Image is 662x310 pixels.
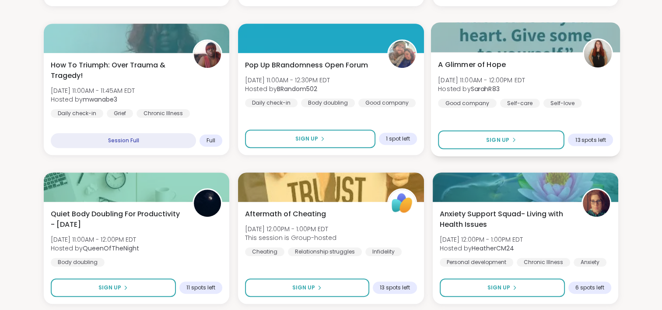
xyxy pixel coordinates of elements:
img: HeatherCM24 [583,190,610,217]
button: Sign Up [245,278,369,297]
button: Sign Up [440,278,565,297]
span: Sign Up [292,284,315,292]
span: [DATE] 11:00AM - 12:00PM EDT [51,235,139,244]
span: Full [207,137,215,144]
div: Chronic Illness [517,258,570,267]
img: QueenOfTheNight [194,190,221,217]
span: Sign Up [98,284,121,292]
span: This session is Group-hosted [245,233,336,242]
div: Self-care [500,99,540,107]
span: Sign Up [487,284,510,292]
span: Sign Up [295,135,318,143]
div: Self-love [543,99,581,107]
div: Good company [438,99,497,107]
span: Hosted by [51,244,139,253]
span: Anxiety Support Squad- Living with Health Issues [440,209,572,230]
span: 13 spots left [575,136,606,143]
span: Pop Up BRandomness Open Forum [245,60,368,70]
b: SarahR83 [470,85,499,93]
span: 1 spot left [386,135,410,142]
div: Infidelity [365,247,402,256]
div: Personal development [440,258,513,267]
img: SarahR83 [584,40,612,67]
div: Anxiety [574,258,606,267]
div: Body doubling [51,258,105,267]
span: Sign Up [486,136,509,144]
span: A Glimmer of Hope [438,60,506,70]
span: Hosted by [438,85,525,93]
button: Sign Up [438,130,564,149]
div: Body doubling [301,99,355,107]
span: Hosted by [245,85,330,93]
span: [DATE] 12:00PM - 1:00PM EDT [245,225,336,233]
span: Hosted by [51,95,135,104]
div: Good company [358,99,416,107]
span: 13 spots left [380,284,410,291]
span: [DATE] 11:00AM - 12:30PM EDT [245,76,330,85]
div: Session Full [51,133,196,148]
button: Sign Up [51,278,176,297]
div: Daily check-in [51,109,103,118]
span: [DATE] 12:00PM - 1:00PM EDT [440,235,523,244]
button: Sign Up [245,130,375,148]
b: BRandom502 [277,85,317,93]
span: Aftermath of Cheating [245,209,326,219]
img: ShareWell [389,190,416,217]
div: Grief [107,109,133,118]
div: Chronic Illness [137,109,190,118]
span: 6 spots left [575,284,604,291]
div: Relationship struggles [288,247,362,256]
b: QueenOfTheNight [83,244,139,253]
b: mwanabe3 [83,95,117,104]
img: BRandom502 [389,41,416,68]
span: [DATE] 11:00AM - 12:00PM EDT [438,75,525,84]
span: 11 spots left [186,284,215,291]
div: Daily check-in [245,99,298,107]
span: How To Triumph: Over Trauma & Tragedy! [51,60,183,81]
img: mwanabe3 [194,41,221,68]
span: [DATE] 11:00AM - 11:45AM EDT [51,86,135,95]
div: Cheating [245,247,284,256]
span: Quiet Body Doubling For Productivity - [DATE] [51,209,183,230]
b: HeatherCM24 [472,244,514,253]
span: Hosted by [440,244,523,253]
